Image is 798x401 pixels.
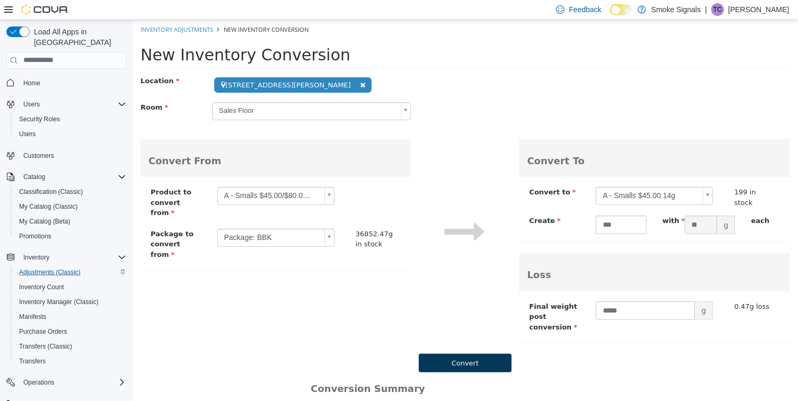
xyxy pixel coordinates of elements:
button: Transfers [11,354,130,369]
span: A - Smalls $45.00 14g [464,167,566,184]
a: Home [19,77,45,90]
span: g [563,281,581,300]
button: My Catalog (Beta) [11,214,130,229]
span: Promotions [19,232,51,240]
span: Inventory Count [15,281,126,293]
span: Purchase Orders [19,327,67,336]
span: Inventory Manager (Classic) [19,298,99,306]
a: Security Roles [15,113,64,126]
button: Inventory Count [11,280,130,295]
button: Manifests [11,309,130,324]
p: [PERSON_NAME] [729,3,790,16]
a: Transfers (Classic) [15,340,76,353]
span: Load All Apps in [GEOGRAPHIC_DATA] [30,26,126,48]
span: Security Roles [15,113,126,126]
span: New Inventory Conversion [8,25,218,44]
span: New Inventory Conversion [91,5,176,13]
span: Users [23,100,40,109]
button: Users [11,127,130,141]
span: Product to convert from [18,168,59,197]
button: Promotions [11,229,130,244]
button: Transfers (Classic) [11,339,130,354]
button: Users [19,98,44,111]
button: Catalog [19,171,49,183]
span: Security Roles [19,115,60,123]
span: My Catalog (Beta) [19,217,71,226]
span: Dark Mode [610,15,611,16]
span: Purchase Orders [15,325,126,338]
p: Smoke Signals [652,3,701,16]
div: Tory Chickite [712,3,724,16]
span: Users [19,130,36,138]
span: Catalog [23,173,45,181]
span: Classification (Classic) [15,185,126,198]
span: My Catalog (Classic) [15,200,126,213]
span: TC [714,3,722,16]
p: | [705,3,707,16]
span: Inventory [19,251,126,264]
span: Customers [23,152,54,160]
input: Dark Mode [610,4,633,15]
span: Package to convert from [18,210,61,238]
span: Customers [19,149,126,162]
h3: Conversion Summary [178,363,325,374]
span: Package: BBK [85,209,188,226]
a: Customers [19,149,58,162]
button: Classification (Classic) [11,184,130,199]
span: Home [23,79,40,87]
span: Create [397,197,428,204]
span: with [530,197,553,204]
button: Adjustments (Classic) [11,265,130,280]
a: Users [15,128,40,140]
span: Promotions [15,230,126,243]
span: Feedback [569,4,601,15]
span: A - Smalls $45.00/$80.00 Bulk [85,167,188,184]
a: Inventory Manager (Classic) [15,296,103,308]
a: Purchase Orders [15,325,72,338]
a: Promotions [15,230,56,243]
span: Final weight post conversion [397,282,445,311]
span: Adjustments (Classic) [19,268,81,277]
button: Inventory [19,251,54,264]
span: Manifests [15,310,126,323]
button: Customers [2,148,130,163]
button: Inventory [2,250,130,265]
button: My Catalog (Classic) [11,199,130,214]
span: each [619,197,637,204]
span: Transfers [19,357,46,366]
a: A - Smalls $45.00 14g [463,167,581,185]
span: Transfers (Classic) [15,340,126,353]
span: Users [15,128,126,140]
button: Operations [19,376,59,389]
span: Manifests [19,313,46,321]
span: Location [8,57,47,65]
button: Convert [286,334,379,352]
span: Operations [19,376,126,389]
a: Package: BBK [85,209,202,227]
a: Manifests [15,310,50,323]
button: Catalog [2,170,130,184]
span: Operations [23,378,55,387]
a: Adjustments (Classic) [15,266,85,279]
div: 199 in stock [602,167,642,188]
a: Transfers [15,355,50,368]
button: Operations [2,375,130,390]
button: Security Roles [11,112,130,127]
span: Inventory Manager (Classic) [15,296,126,308]
a: Inventory Adjustments [8,5,81,13]
span: Room [8,83,36,91]
div: 36852.47g in stock [223,209,264,229]
a: My Catalog (Classic) [15,200,82,213]
span: Transfers (Classic) [19,342,72,351]
span: Classification (Classic) [19,188,83,196]
button: Inventory Manager (Classic) [11,295,130,309]
span: [STREET_ADDRESS][PERSON_NAME] [82,57,239,73]
span: My Catalog (Beta) [15,215,126,228]
span: Catalog [19,171,126,183]
h3: Convert From [16,136,270,146]
h3: Loss [395,249,650,260]
img: Cova [21,4,69,15]
a: My Catalog (Beta) [15,215,75,228]
div: 0.47g loss [597,281,647,292]
a: A - Smalls $45.00/$80.00 Bulk [85,167,202,185]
